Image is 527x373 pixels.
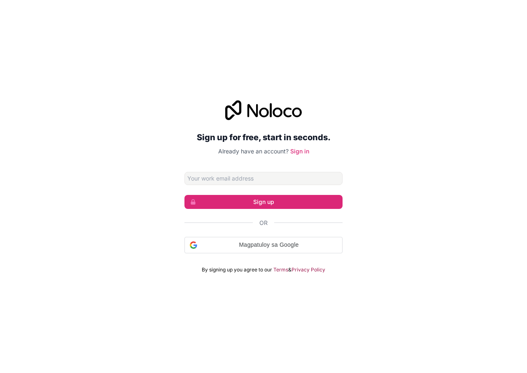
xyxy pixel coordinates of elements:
span: By signing up you agree to our [202,266,272,273]
button: Sign up [184,195,343,209]
a: Sign in [290,148,309,155]
span: Already have an account? [218,148,289,155]
span: Or [259,219,268,227]
span: & [288,266,291,273]
a: Privacy Policy [291,266,325,273]
h2: Sign up for free, start in seconds. [184,130,343,145]
a: Terms [273,266,288,273]
input: Email address [184,172,343,185]
div: Magpatuloy sa Google [184,237,343,253]
span: Magpatuloy sa Google [201,241,337,249]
